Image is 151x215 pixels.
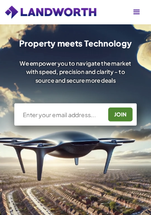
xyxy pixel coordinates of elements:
[127,2,147,22] div: menu
[22,110,104,118] input: Enter your email address...
[19,39,132,47] h1: Property meets Technology
[108,107,133,122] button: JOIN
[111,108,130,121] div: JOIN
[19,59,131,85] div: We empower you to navigate the market with speed, precision and clarity - to source and secure mo...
